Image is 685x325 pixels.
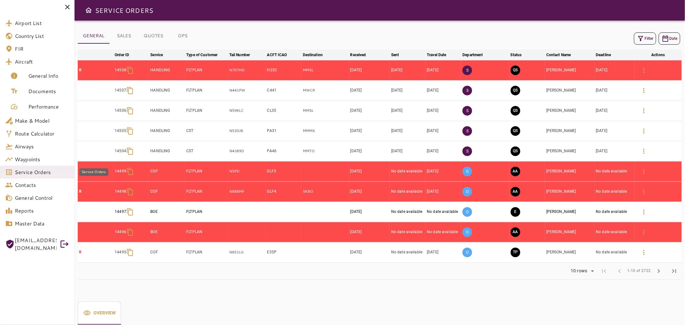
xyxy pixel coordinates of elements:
[149,80,185,101] td: HANDLING
[636,164,652,179] button: Details
[15,32,69,40] span: Country List
[391,51,408,59] span: Sent
[390,141,426,161] td: [DATE]
[115,128,126,134] p: 14505
[229,51,258,59] span: Tail Number
[15,19,69,27] span: Airport List
[651,263,666,279] span: Next Page
[546,51,571,59] div: Contact Name
[636,184,652,199] button: Details
[566,266,596,276] div: 10 rows
[115,67,126,73] p: 14508
[545,60,594,80] td: [PERSON_NAME]
[350,51,374,59] span: Received
[426,60,461,80] td: [DATE]
[636,224,652,240] button: Details
[15,168,69,176] span: Service Orders
[659,32,680,45] button: Date
[115,51,129,59] div: Order ID
[185,242,228,262] td: FLTPLAN
[511,207,520,217] button: EXECUTION
[115,88,126,93] p: 14507
[79,67,112,73] p: R
[462,207,472,217] p: O
[115,189,126,194] p: 14498
[266,161,302,181] td: GLF5
[594,181,634,202] td: No date available
[462,51,491,59] span: Department
[594,60,634,80] td: [DATE]
[78,302,121,325] div: basic tabs example
[229,250,265,255] p: N851LG
[511,126,520,136] button: QUOTE SENT
[266,141,302,161] td: PA46
[349,222,390,242] td: [DATE]
[138,28,168,44] button: QUOTES
[462,86,472,95] p: S
[670,267,678,275] span: last_page
[462,66,472,75] p: S
[462,227,472,237] p: O
[229,189,265,194] p: N888MF
[511,106,520,116] button: QUOTE SENT
[15,45,69,53] span: FIR
[185,60,228,80] td: FLTPLAN
[229,108,265,113] p: N596LC
[303,128,348,134] p: MMMX
[115,250,126,255] p: 14495
[349,101,390,121] td: [DATE]
[627,268,651,274] span: 1-10 of 2722
[596,51,619,59] span: Deadline
[303,148,348,154] p: MMTO
[303,88,348,93] p: MWCR
[115,209,126,215] p: 14497
[636,63,652,78] button: Details
[511,86,520,95] button: QUOTE SENT
[594,222,634,242] td: No date available
[511,51,522,59] div: Status
[15,117,69,125] span: Make & Model
[636,103,652,119] button: Details
[185,80,228,101] td: FLTPLAN
[15,143,69,150] span: Airways
[266,60,302,80] td: H25C
[115,51,137,59] span: Order ID
[462,106,472,116] p: S
[15,220,69,227] span: Master Data
[185,202,228,222] td: FLTPLAN
[390,101,426,121] td: [DATE]
[79,250,112,255] p: R
[149,161,185,181] td: COF
[426,222,461,242] td: No date available
[185,121,228,141] td: CST
[229,51,250,59] div: Tail Number
[462,187,472,197] p: O
[15,194,69,202] span: General Control
[636,245,652,260] button: Details
[149,242,185,262] td: COF
[636,83,652,98] button: Details
[612,263,627,279] span: Previous Page
[596,51,611,59] div: Deadline
[150,51,171,59] span: Service
[303,51,331,59] span: Destination
[186,51,226,59] span: Type of Customer
[666,263,682,279] span: Last Page
[511,66,520,75] button: QUOTE SENT
[427,51,454,59] span: Travel Date
[115,148,126,154] p: 14504
[634,32,656,45] button: Filter
[426,161,461,181] td: [DATE]
[390,80,426,101] td: [DATE]
[462,248,472,257] p: O
[511,146,520,156] button: QUOTE SENT
[82,4,95,17] button: Open drawer
[636,204,652,220] button: Details
[115,229,126,235] p: 14496
[594,202,634,222] td: No date available
[79,189,112,194] p: R
[426,242,461,262] td: [DATE]
[349,80,390,101] td: [DATE]
[594,141,634,161] td: [DATE]
[390,242,426,262] td: No date available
